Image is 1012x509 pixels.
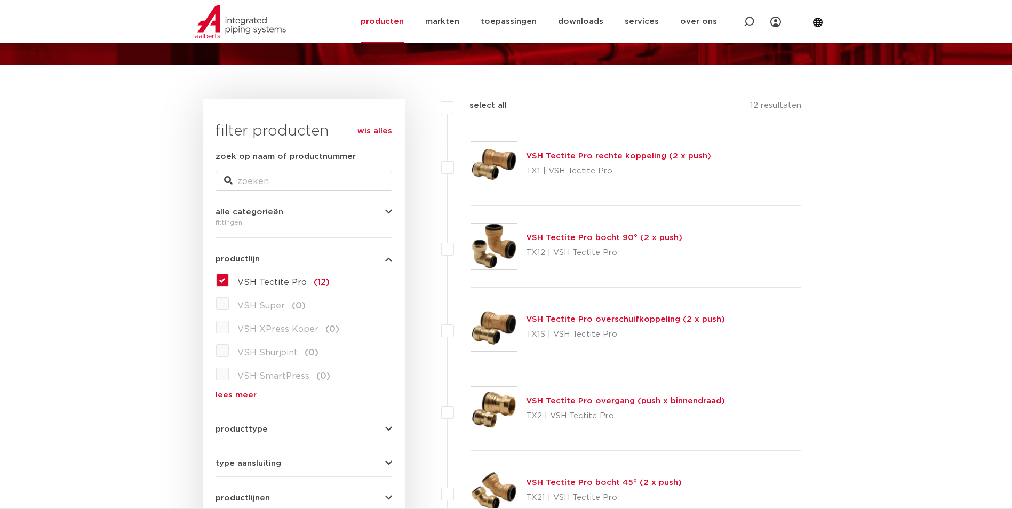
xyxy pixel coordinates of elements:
span: producttype [216,425,268,433]
span: productlijnen [216,494,270,502]
p: TX2 | VSH Tectite Pro [526,408,725,425]
span: VSH SmartPress [237,372,309,380]
input: zoeken [216,172,392,191]
button: productlijnen [216,494,392,502]
span: VSH Shurjoint [237,348,298,357]
p: 12 resultaten [750,99,801,116]
span: (0) [292,301,306,310]
p: TX1S | VSH Tectite Pro [526,326,725,343]
button: productlijn [216,255,392,263]
span: (12) [314,278,330,287]
p: TX1 | VSH Tectite Pro [526,163,711,180]
a: wis alles [357,125,392,138]
button: alle categorieën [216,208,392,216]
span: (0) [305,348,318,357]
a: VSH Tectite Pro overgang (push x binnendraad) [526,397,725,405]
button: producttype [216,425,392,433]
a: lees meer [216,391,392,399]
img: Thumbnail for VSH Tectite Pro overschuifkoppeling (2 x push) [471,305,517,351]
span: (0) [316,372,330,380]
a: VSH Tectite Pro bocht 90° (2 x push) [526,234,682,242]
span: VSH Tectite Pro [237,278,307,287]
label: zoek op naam of productnummer [216,150,356,163]
span: VSH Super [237,301,285,310]
img: Thumbnail for VSH Tectite Pro rechte koppeling (2 x push) [471,142,517,188]
div: fittingen [216,216,392,229]
p: TX21 | VSH Tectite Pro [526,489,682,506]
span: VSH XPress Koper [237,325,318,333]
a: VSH Tectite Pro overschuifkoppeling (2 x push) [526,315,725,323]
label: select all [453,99,507,112]
img: Thumbnail for VSH Tectite Pro bocht 90° (2 x push) [471,224,517,269]
h3: filter producten [216,121,392,142]
img: Thumbnail for VSH Tectite Pro overgang (push x binnendraad) [471,387,517,433]
span: alle categorieën [216,208,283,216]
button: type aansluiting [216,459,392,467]
a: VSH Tectite Pro bocht 45° (2 x push) [526,479,682,487]
a: VSH Tectite Pro rechte koppeling (2 x push) [526,152,711,160]
span: (0) [325,325,339,333]
p: TX12 | VSH Tectite Pro [526,244,682,261]
span: type aansluiting [216,459,281,467]
span: productlijn [216,255,260,263]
